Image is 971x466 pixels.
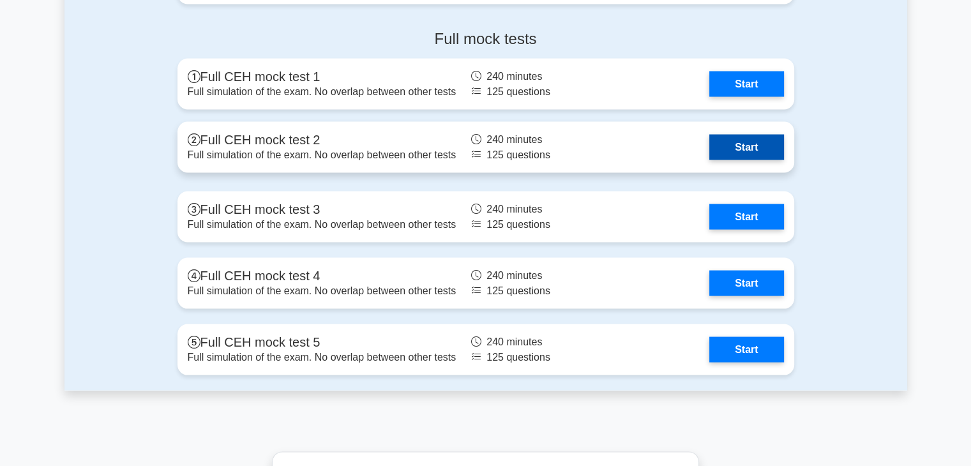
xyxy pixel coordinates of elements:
[709,135,783,160] a: Start
[709,337,783,363] a: Start
[709,204,783,230] a: Start
[709,71,783,97] a: Start
[177,30,794,49] h4: Full mock tests
[709,271,783,296] a: Start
